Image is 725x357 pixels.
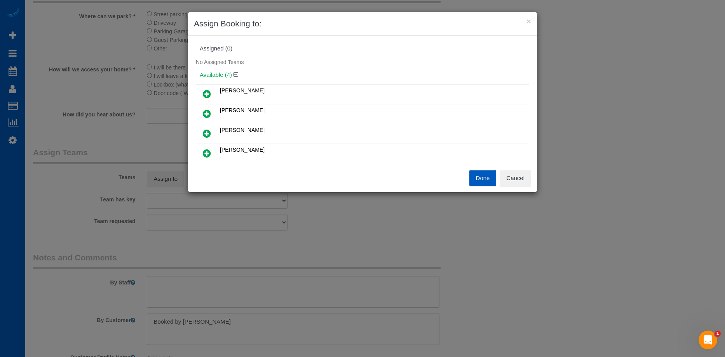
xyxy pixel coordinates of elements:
div: Assigned (0) [200,45,525,52]
button: × [526,17,531,25]
h4: Available (4) [200,72,525,78]
h3: Assign Booking to: [194,18,531,29]
span: [PERSON_NAME] [220,87,265,94]
span: [PERSON_NAME] [220,127,265,133]
span: [PERSON_NAME] [220,107,265,113]
button: Done [469,170,497,186]
span: No Assigned Teams [196,59,244,65]
button: Cancel [500,170,531,186]
span: 1 [715,331,721,337]
iframe: Intercom live chat [699,331,717,349]
span: [PERSON_NAME] [220,147,265,153]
